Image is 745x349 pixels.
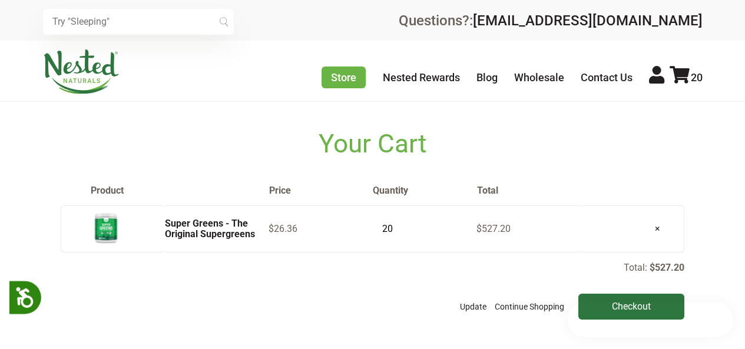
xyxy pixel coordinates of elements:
[492,294,567,320] a: Continue Shopping
[61,261,684,319] div: Total:
[476,223,511,234] span: $527.20
[372,185,476,197] th: Quantity
[578,294,684,320] input: Checkout
[473,12,703,29] a: [EMAIL_ADDRESS][DOMAIN_NAME]
[691,71,703,84] span: 20
[269,223,297,234] span: $26.36
[165,218,255,240] a: Super Greens - The Original Supergreens
[91,211,121,244] img: Super Greens - The Original Supergreens - 30 Servings
[383,71,460,84] a: Nested Rewards
[476,185,580,197] th: Total
[43,9,234,35] input: Try "Sleeping"
[645,214,670,244] a: ×
[568,302,733,337] iframe: Button to open loyalty program pop-up
[61,129,684,159] h1: Your Cart
[514,71,564,84] a: Wholesale
[457,294,489,320] button: Update
[322,67,366,88] a: Store
[650,262,684,273] p: $527.20
[269,185,372,197] th: Price
[581,71,633,84] a: Contact Us
[476,71,498,84] a: Blog
[670,71,703,84] a: 20
[43,49,120,94] img: Nested Naturals
[61,185,269,197] th: Product
[399,14,703,28] div: Questions?:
